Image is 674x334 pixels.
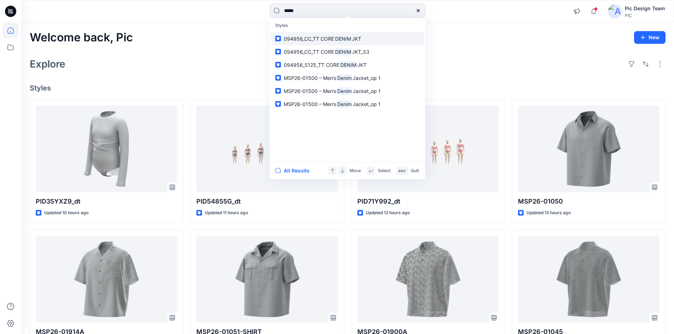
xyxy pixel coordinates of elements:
[366,209,410,217] p: Updated 12 hours ago
[205,209,248,217] p: Updated 11 hours ago
[196,197,338,206] p: PID54855G_dt
[271,58,424,71] a: 094956_S125_TT COREDENIMJKT
[284,62,339,68] span: 094956_S125_TT CORE
[350,167,361,175] p: Move
[608,4,622,18] img: avatar
[334,35,352,43] mark: DENIM
[271,84,424,98] a: MSP26-01500 – Men’sDenimJacket_op 1
[339,61,357,69] mark: DENIM
[36,236,177,323] a: MSP26-01914A
[336,74,353,82] mark: Denim
[275,166,314,175] button: All Results
[634,31,666,44] button: New
[411,167,419,175] p: Quit
[378,167,391,175] p: Select
[336,100,353,108] mark: Denim
[357,197,499,206] p: PID71Y992_dt
[271,19,424,32] p: Styles
[625,4,665,13] div: Pic Design Team
[357,62,367,68] span: JKT
[518,236,659,323] a: MSP26-01045
[334,48,352,56] mark: DENIM
[271,71,424,84] a: MSP26-01500 – Men’sDenimJacket_op 1
[352,49,369,55] span: JKT_S3
[284,75,336,81] span: MSP26-01500 – Men’s
[353,75,381,81] span: Jacket_op 1
[357,236,499,323] a: MSP26-01900A
[271,98,424,111] a: MSP26-01500 – Men’sDenimJacket_op 1
[526,209,571,217] p: Updated 13 hours ago
[284,101,336,107] span: MSP26-01500 – Men’s
[196,236,338,323] a: MSP26-01051-SHIRT
[196,105,338,193] a: PID54855G_dt
[353,88,381,94] span: Jacket_op 1
[271,45,424,58] a: 094956_CC_TT COREDENIMJKT_S3
[352,36,361,42] span: JKT
[518,197,659,206] p: MSP26-01050
[44,209,88,217] p: Updated 10 hours ago
[30,58,65,70] h2: Explore
[353,101,381,107] span: Jacket_op 1
[357,105,499,193] a: PID71Y992_dt
[398,167,406,175] p: esc
[518,105,659,193] a: MSP26-01050
[271,32,424,45] a: 094956_CC_TT COREDENIMJKT
[284,36,334,42] span: 094956_CC_TT CORE
[36,197,177,206] p: PID35YXZ9_dt
[30,31,133,44] h2: Welcome back, Pic
[336,87,353,95] mark: Denim
[625,13,665,18] div: PIC
[284,49,334,55] span: 094956_CC_TT CORE
[284,88,336,94] span: MSP26-01500 – Men’s
[30,84,666,92] h4: Styles
[36,105,177,193] a: PID35YXZ9_dt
